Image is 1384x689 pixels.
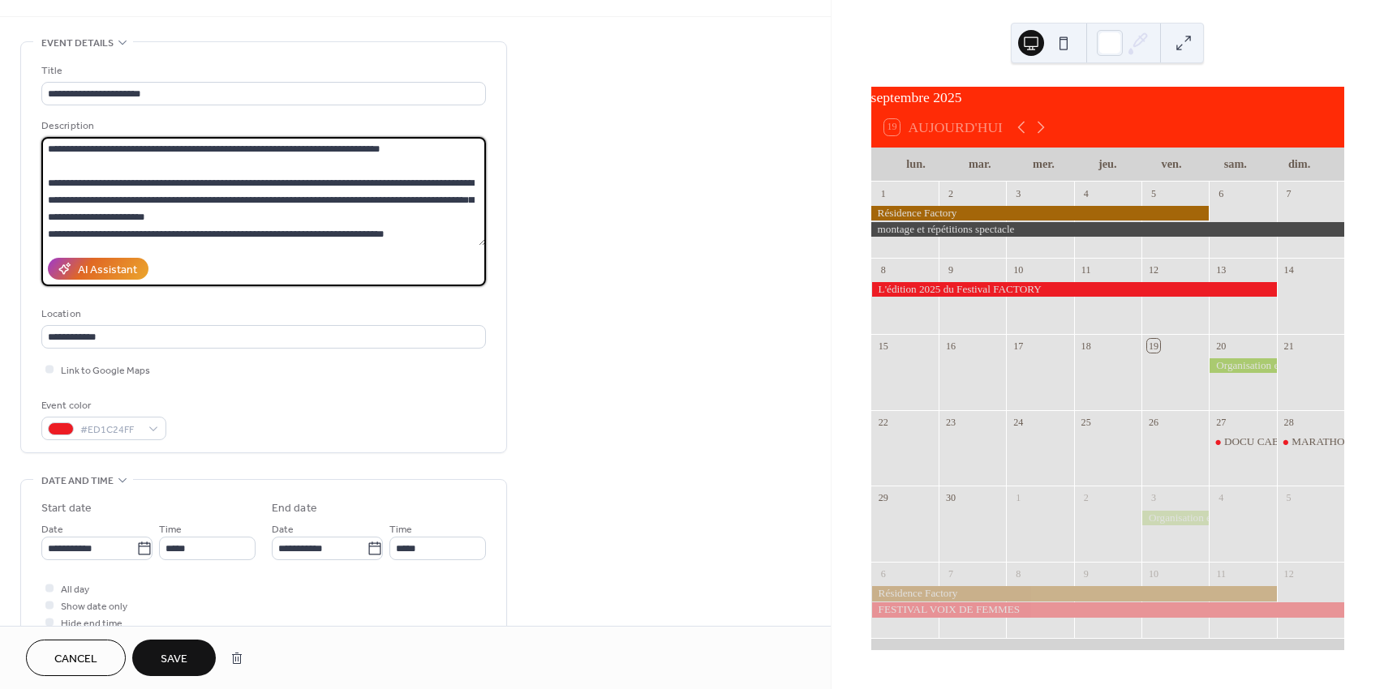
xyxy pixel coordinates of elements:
div: 16 [944,339,958,353]
div: 8 [1012,567,1025,581]
div: 12 [1282,567,1296,581]
div: Résidence Factory [871,206,1210,220]
div: 28 [1282,415,1296,429]
div: montage et répétitions spectacle [871,222,1344,237]
div: 18 [1079,339,1093,353]
div: AI Assistant [78,262,137,279]
div: 3 [1012,186,1025,200]
div: End date [272,500,317,517]
div: 1 [1012,491,1025,505]
div: 10 [1147,567,1161,581]
span: Time [389,521,412,538]
div: 1 [876,186,890,200]
div: 17 [1012,339,1025,353]
div: lun. [884,148,948,181]
span: Time [159,521,182,538]
div: 5 [1147,186,1161,200]
div: jeu. [1076,148,1140,181]
div: 25 [1079,415,1093,429]
div: 6 [1214,186,1228,200]
span: Hide end time [61,615,122,632]
div: Start date [41,500,92,517]
div: 19 [1147,339,1161,353]
span: #ED1C24FF [80,422,140,439]
div: sam. [1203,148,1267,181]
span: Save [161,651,187,668]
div: 7 [944,567,958,581]
div: 10 [1012,263,1025,276]
div: Event color [41,397,163,414]
div: 2 [944,186,958,200]
span: All day [61,581,89,598]
div: 15 [876,339,890,353]
div: Organisation extérieure [1141,511,1209,525]
div: Location [41,306,483,323]
div: 13 [1214,263,1228,276]
div: 23 [944,415,958,429]
div: 7 [1282,186,1296,200]
div: DOCU CABARET #6 dans le cadre du Festival PRENDRE SOIN [1209,434,1276,449]
div: 24 [1012,415,1025,429]
button: Save [132,640,216,676]
div: 30 [944,491,958,505]
span: Link to Google Maps [61,362,150,379]
div: L'édition 2025 du Festival FACTORY [871,282,1277,297]
div: dim. [1267,148,1331,181]
div: Organisation extérieure [1209,358,1276,373]
div: FESTIVAL VOIX DE FEMMES [871,602,1344,617]
div: 20 [1214,339,1228,353]
div: 11 [1214,567,1228,581]
div: 9 [944,263,958,276]
div: 12 [1147,263,1161,276]
div: mer. [1012,148,1076,181]
div: 9 [1079,567,1093,581]
div: Title [41,62,483,79]
div: MARATHON DE DANSE / BAL SPECIAL [1277,434,1344,449]
button: Cancel [26,640,126,676]
div: mar. [948,148,1012,181]
div: 3 [1147,491,1161,505]
span: Cancel [54,651,97,668]
div: 8 [876,263,890,276]
span: Date [41,521,63,538]
div: 29 [876,491,890,505]
div: Description [41,118,483,135]
div: 5 [1282,491,1296,505]
span: Event details [41,35,114,52]
div: 2 [1079,491,1093,505]
div: 14 [1282,263,1296,276]
div: 4 [1079,186,1093,200]
span: Date and time [41,473,114,490]
div: 27 [1214,415,1228,429]
div: 22 [876,415,890,429]
div: 11 [1079,263,1093,276]
span: Date [272,521,294,538]
div: 4 [1214,491,1228,505]
div: septembre 2025 [871,87,1344,108]
div: ven. [1140,148,1204,181]
div: 6 [876,567,890,581]
div: 21 [1282,339,1296,353]
div: 26 [1147,415,1161,429]
span: Show date only [61,598,127,615]
button: AI Assistant [48,258,148,280]
div: Résidence Factory [871,586,1277,601]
